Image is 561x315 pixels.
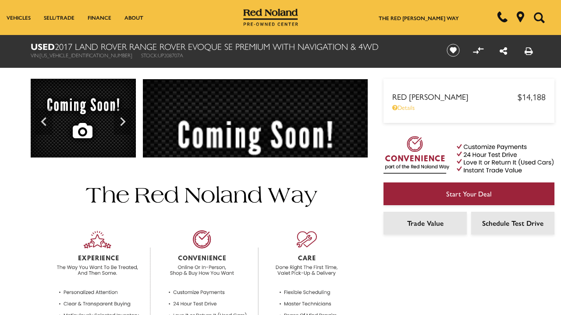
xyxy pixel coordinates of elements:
[31,40,55,52] strong: Used
[31,42,432,51] h1: 2017 Land Rover Range Rover Evoque SE Premium With Navigation & 4WD
[31,51,39,59] span: VIN:
[39,51,132,59] span: [US_VEHICLE_IDENTIFICATION_NUMBER]
[158,51,183,59] span: UP208707A
[530,0,548,35] button: Open the search field
[243,9,298,26] img: Red Noland Pre-Owned
[471,212,554,234] a: Schedule Test Drive
[500,44,507,57] a: Share this Used 2017 Land Rover Range Rover Evoque SE Premium With Navigation & 4WD
[383,182,554,205] a: Start Your Deal
[141,51,158,59] span: Stock:
[392,90,546,103] a: Red [PERSON_NAME] $14,188
[482,218,543,228] span: Schedule Test Drive
[444,43,463,57] button: Save vehicle
[392,103,546,112] a: Details
[31,79,136,160] img: Used 2017 White Land Rover SE Premium image 1
[472,44,485,57] button: Compare vehicle
[383,212,467,234] a: Trade Value
[243,12,298,21] a: Red Noland Pre-Owned
[142,79,368,252] img: Used 2017 White Land Rover SE Premium image 1
[446,189,492,199] span: Start Your Deal
[392,91,518,102] span: Red [PERSON_NAME]
[518,90,546,103] span: $14,188
[407,218,444,228] span: Trade Value
[525,44,533,57] a: Print this Used 2017 Land Rover Range Rover Evoque SE Premium With Navigation & 4WD
[379,14,459,22] a: The Red [PERSON_NAME] Way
